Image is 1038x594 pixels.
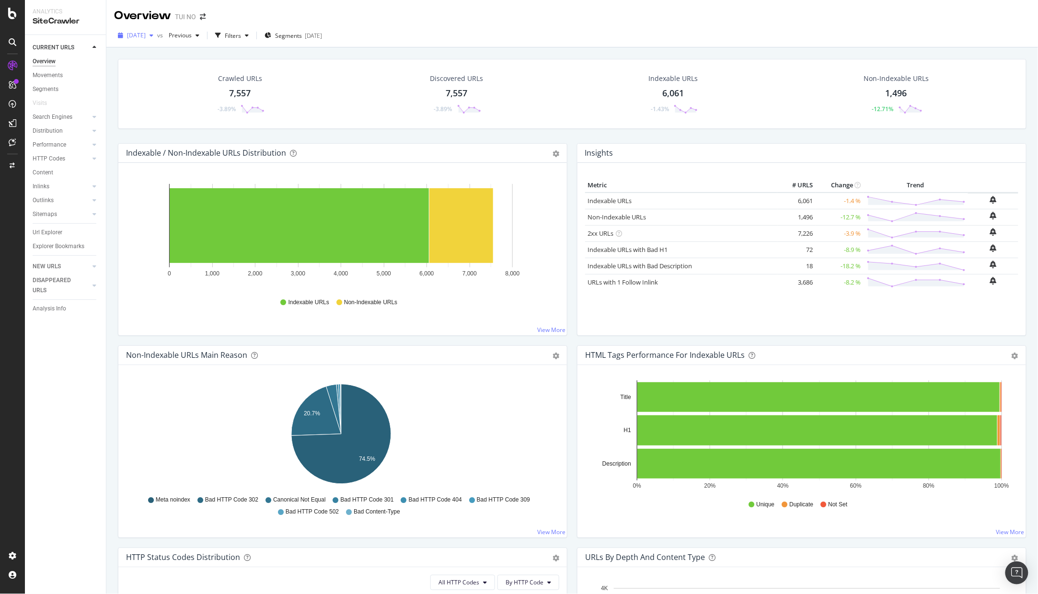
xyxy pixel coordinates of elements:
[430,74,483,83] div: Discovered URLs
[33,126,63,136] div: Distribution
[585,552,705,562] div: URLs by Depth and Content Type
[829,501,848,509] span: Not Set
[33,57,56,67] div: Overview
[477,496,530,504] span: Bad HTTP Code 309
[585,380,1015,491] svg: A chart.
[537,326,565,334] a: View More
[777,274,816,290] td: 3,686
[462,270,477,277] text: 7,000
[33,275,90,296] a: DISAPPEARED URLS
[756,501,774,509] span: Unique
[248,270,262,277] text: 2,000
[872,105,894,113] div: -12.71%
[663,87,684,100] div: 6,061
[777,225,816,241] td: 7,226
[218,105,236,113] div: -3.89%
[633,483,642,490] text: 0%
[816,193,864,209] td: -1.4 %
[33,112,72,122] div: Search Engines
[225,32,241,40] div: Filters
[816,241,864,258] td: -8.9 %
[419,270,434,277] text: 6,000
[175,12,196,22] div: TUI NO
[33,126,90,136] a: Distribution
[588,278,658,286] a: URLs with 1 Follow Inlink
[286,508,339,516] span: Bad HTTP Code 502
[33,209,90,219] a: Sitemaps
[409,496,462,504] span: Bad HTTP Code 404
[505,270,519,277] text: 8,000
[33,98,57,108] a: Visits
[33,241,99,251] a: Explorer Bookmarks
[211,28,253,43] button: Filters
[33,182,90,192] a: Inlinks
[864,178,968,193] th: Trend
[777,193,816,209] td: 6,061
[33,209,57,219] div: Sitemaps
[291,270,305,277] text: 3,000
[305,32,322,40] div: [DATE]
[588,229,613,238] a: 2xx URLs
[33,241,84,251] div: Explorer Bookmarks
[1012,353,1018,359] div: gear
[126,380,555,491] svg: A chart.
[588,196,632,205] a: Indexable URLs
[33,275,81,296] div: DISAPPEARED URLS
[273,496,325,504] span: Canonical Not Equal
[33,70,63,80] div: Movements
[165,31,192,39] span: Previous
[33,168,99,178] a: Content
[602,460,631,467] text: Description
[354,508,400,516] span: Bad Content-Type
[553,150,559,157] div: gear
[275,32,302,40] span: Segments
[33,16,98,27] div: SiteCrawler
[777,209,816,225] td: 1,496
[588,213,646,221] a: Non-Indexable URLs
[850,483,862,490] text: 60%
[33,84,58,94] div: Segments
[377,270,391,277] text: 5,000
[33,262,61,272] div: NEW URLS
[33,43,74,53] div: CURRENT URLS
[990,261,997,268] div: bell-plus
[33,168,53,178] div: Content
[816,274,864,290] td: -8.2 %
[816,258,864,274] td: -18.2 %
[304,410,320,417] text: 20.7%
[704,483,716,490] text: 20%
[33,140,66,150] div: Performance
[777,178,816,193] th: # URLS
[33,262,90,272] a: NEW URLS
[33,228,62,238] div: Url Explorer
[585,350,745,360] div: HTML Tags Performance for Indexable URLs
[990,277,997,285] div: bell-plus
[33,98,47,108] div: Visits
[553,555,559,561] div: gear
[990,244,997,252] div: bell-plus
[33,154,65,164] div: HTTP Codes
[434,105,452,113] div: -3.89%
[344,298,397,307] span: Non-Indexable URLs
[1005,561,1028,584] div: Open Intercom Messenger
[200,13,206,20] div: arrow-right-arrow-left
[288,298,329,307] span: Indexable URLs
[126,178,555,289] div: A chart.
[990,212,997,219] div: bell-plus
[261,28,326,43] button: Segments[DATE]
[33,112,90,122] a: Search Engines
[157,31,165,39] span: vs
[649,74,698,83] div: Indexable URLs
[205,270,219,277] text: 1,000
[33,195,54,206] div: Outlinks
[816,178,864,193] th: Change
[33,195,90,206] a: Outlinks
[156,496,190,504] span: Meta noindex
[446,87,467,100] div: 7,557
[33,57,99,67] a: Overview
[923,483,934,490] text: 80%
[1012,555,1018,561] div: gear
[816,225,864,241] td: -3.9 %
